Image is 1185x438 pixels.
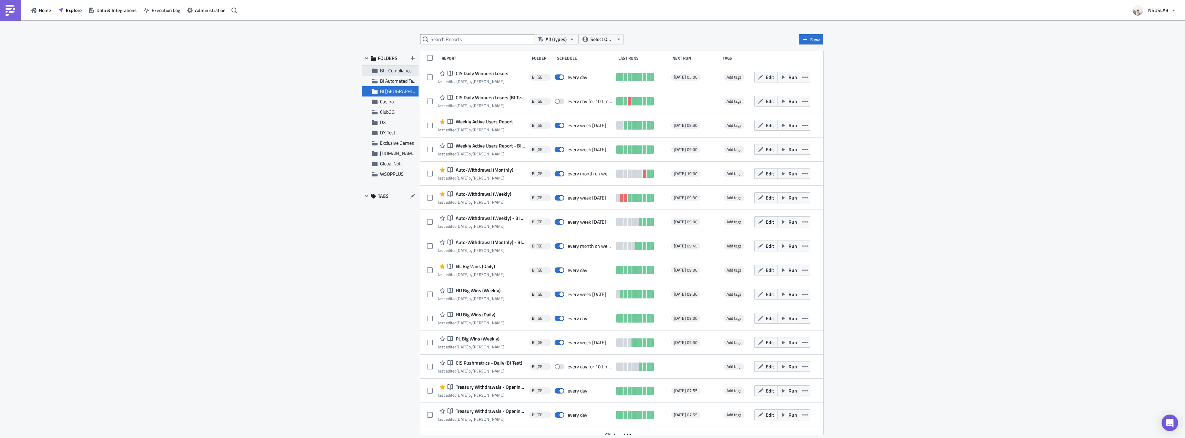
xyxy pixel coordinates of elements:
[674,388,698,394] span: [DATE] 07:55
[140,5,184,16] button: Execution Log
[754,216,777,227] button: Edit
[568,219,606,225] div: every week on Monday
[789,146,797,153] span: Run
[724,146,744,153] span: Add tags
[442,55,528,61] div: Report
[766,170,774,177] span: Edit
[674,267,698,273] span: [DATE] 09:00
[454,312,495,318] span: HU Big Wins (Daily)
[724,291,744,298] span: Add tags
[532,219,548,225] span: BI Toronto
[789,266,797,274] span: Run
[85,5,140,16] button: Data & Integrations
[766,98,774,105] span: Edit
[674,74,698,80] span: [DATE] 05:00
[754,265,777,275] button: Edit
[674,316,698,321] span: [DATE] 09:00
[568,146,606,153] div: every week on Monday
[789,363,797,370] span: Run
[766,315,774,322] span: Edit
[568,339,606,346] div: every week on Monday
[438,320,504,325] div: last edited by [PERSON_NAME]
[54,5,85,16] a: Explore
[777,168,800,179] button: Run
[456,368,468,374] time: 2025-07-03T20:58:50Z
[789,73,797,81] span: Run
[579,34,624,44] button: Select Owner
[754,385,777,396] button: Edit
[724,363,744,370] span: Add tags
[754,72,777,82] button: Edit
[380,170,404,177] span: WSOPPLUS
[568,291,606,297] div: every week on Monday
[1148,7,1168,14] span: NSUSLAB
[454,167,513,173] span: Auto-Withdrawal (Monthly)
[438,344,504,349] div: last edited by [PERSON_NAME]
[723,55,752,61] div: Tags
[380,150,426,157] span: GGPOKER.CA Noti
[456,223,468,230] time: 2025-07-11T20:03:57Z
[789,98,797,105] span: Run
[438,368,522,374] div: last edited by [PERSON_NAME]
[727,363,742,370] span: Add tags
[810,36,820,43] span: New
[777,385,800,396] button: Run
[1129,3,1180,18] button: NSUSLAB
[724,122,744,129] span: Add tags
[766,266,774,274] span: Edit
[438,417,526,422] div: last edited by [PERSON_NAME]
[754,192,777,203] button: Edit
[454,408,526,414] span: Treasury Withdrawals - Opening (BI Test)
[727,291,742,297] span: Add tags
[724,98,744,105] span: Add tags
[754,409,777,420] button: Edit
[766,411,774,418] span: Edit
[766,73,774,81] span: Edit
[766,146,774,153] span: Edit
[454,287,501,294] span: HU Big Wins (Weekly)
[532,267,548,273] span: BI Toronto
[454,360,522,366] span: CIS Pushmetrics - Daily (BI Test)
[789,194,797,201] span: Run
[380,88,430,95] span: BI Toronto
[789,218,797,225] span: Run
[39,7,51,14] span: Home
[727,267,742,273] span: Add tags
[754,144,777,155] button: Edit
[789,339,797,346] span: Run
[1132,4,1144,16] img: Avatar
[532,412,548,418] span: BI Toronto
[380,98,394,105] span: Casino
[777,409,800,420] button: Run
[727,74,742,80] span: Add tags
[724,315,744,322] span: Add tags
[766,363,774,370] span: Edit
[456,151,468,157] time: 2025-06-26T13:56:37Z
[438,175,513,181] div: last edited by [PERSON_NAME]
[534,34,579,44] button: All (types)
[454,119,513,125] span: Weekly Active Users Report
[754,241,777,251] button: Edit
[789,242,797,249] span: Run
[674,340,698,345] span: [DATE] 09:30
[766,194,774,201] span: Edit
[557,55,615,61] div: Schedule
[727,411,742,418] span: Add tags
[724,74,744,81] span: Add tags
[727,315,742,322] span: Add tags
[766,122,774,129] span: Edit
[754,313,777,324] button: Edit
[590,35,614,43] span: Select Owner
[438,272,504,277] div: last edited by [PERSON_NAME]
[184,5,229,16] button: Administration
[96,7,137,14] span: Data & Integrations
[456,295,468,302] time: 2025-07-11T20:22:01Z
[727,194,742,201] span: Add tags
[674,219,698,225] span: [DATE] 09:00
[724,170,744,177] span: Add tags
[777,313,800,324] button: Run
[727,243,742,249] span: Add tags
[766,339,774,346] span: Edit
